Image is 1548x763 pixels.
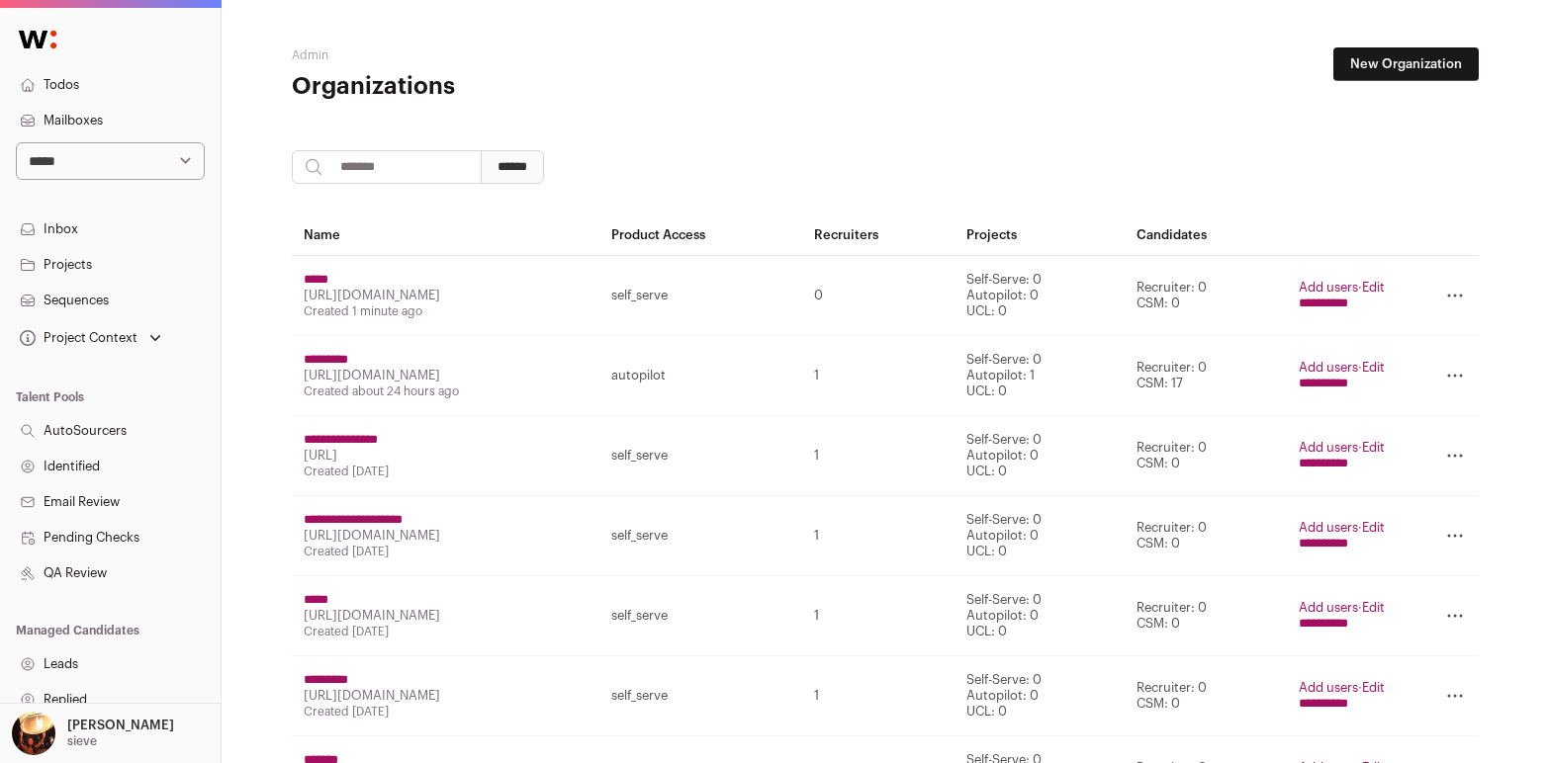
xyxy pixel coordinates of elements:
p: sieve [67,733,97,749]
a: Edit [1362,601,1385,614]
td: self_serve [599,656,802,736]
a: Add users [1299,281,1358,294]
td: self_serve [599,496,802,576]
a: [URL] [304,449,337,462]
th: Product Access [599,215,802,256]
td: Self-Serve: 0 Autopilot: 0 UCL: 0 [955,656,1125,736]
a: Edit [1362,361,1385,374]
a: Add users [1299,601,1358,614]
a: [URL][DOMAIN_NAME] [304,609,440,622]
td: 1 [802,656,954,736]
h1: Organizations [292,71,687,103]
td: Self-Serve: 0 Autopilot: 0 UCL: 0 [955,256,1125,336]
a: Edit [1362,441,1385,454]
a: Edit [1362,281,1385,294]
td: 1 [802,416,954,496]
p: [PERSON_NAME] [67,718,174,733]
td: Self-Serve: 0 Autopilot: 1 UCL: 0 [955,336,1125,416]
td: 1 [802,576,954,656]
td: 1 [802,336,954,416]
a: New Organization [1333,47,1479,81]
a: [URL][DOMAIN_NAME] [304,689,440,702]
td: autopilot [599,336,802,416]
a: Admin [292,49,328,61]
td: Self-Serve: 0 Autopilot: 0 UCL: 0 [955,496,1125,576]
td: Recruiter: 0 CSM: 0 [1125,576,1287,656]
td: 1 [802,496,954,576]
a: Add users [1299,521,1358,534]
div: Created about 24 hours ago [304,383,589,399]
td: 0 [802,256,954,336]
td: Self-Serve: 0 Autopilot: 0 UCL: 0 [955,576,1125,656]
td: Self-Serve: 0 Autopilot: 0 UCL: 0 [955,416,1125,496]
td: · [1287,256,1397,336]
a: Edit [1362,521,1385,534]
th: Recruiters [802,215,954,256]
a: Add users [1299,681,1358,694]
button: Open dropdown [8,712,178,755]
div: Project Context [16,330,137,346]
td: · [1287,576,1397,656]
a: Edit [1362,681,1385,694]
td: Recruiter: 0 CSM: 0 [1125,416,1287,496]
a: Add users [1299,361,1358,374]
td: Recruiter: 0 CSM: 0 [1125,656,1287,736]
th: Projects [955,215,1125,256]
a: [URL][DOMAIN_NAME] [304,369,440,381]
td: self_serve [599,416,802,496]
div: Created [DATE] [304,464,589,479]
a: [URL][DOMAIN_NAME] [304,529,440,542]
div: Created [DATE] [304,544,589,559]
td: self_serve [599,256,802,336]
td: self_serve [599,576,802,656]
td: Recruiter: 0 CSM: 0 [1125,496,1287,576]
td: · [1287,416,1397,496]
td: · [1287,336,1397,416]
div: Created 1 minute ago [304,303,589,319]
th: Name [292,215,600,256]
td: · [1287,496,1397,576]
td: · [1287,656,1397,736]
th: Candidates [1125,215,1287,256]
button: Open dropdown [16,324,165,352]
a: [URL][DOMAIN_NAME] [304,289,440,301]
td: Recruiter: 0 CSM: 17 [1125,336,1287,416]
img: Wellfound [8,20,67,59]
div: Created [DATE] [304,704,589,720]
div: Created [DATE] [304,624,589,639]
img: 473170-medium_jpg [12,712,55,755]
a: Add users [1299,441,1358,454]
td: Recruiter: 0 CSM: 0 [1125,256,1287,336]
